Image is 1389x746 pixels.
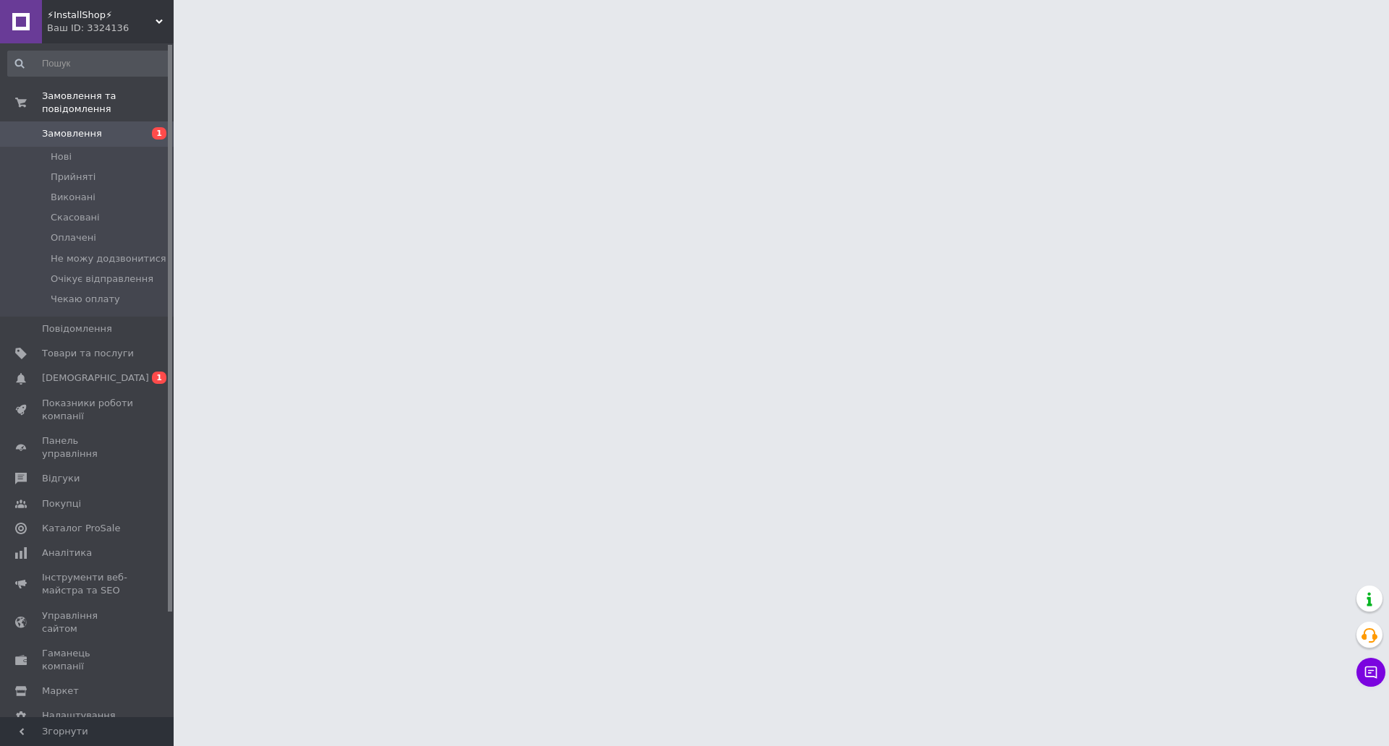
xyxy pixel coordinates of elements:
[42,397,134,423] span: Показники роботи компанії
[51,211,100,224] span: Скасовані
[152,127,166,140] span: 1
[42,609,134,635] span: Управління сайтом
[42,372,149,385] span: [DEMOGRAPHIC_DATA]
[51,150,72,163] span: Нові
[51,293,120,306] span: Чекаю оплату
[51,252,166,265] span: Не можу додзвонитися
[47,22,174,35] div: Ваш ID: 3324136
[1356,658,1385,687] button: Чат з покупцем
[42,472,80,485] span: Відгуки
[42,647,134,673] span: Гаманець компанії
[42,522,120,535] span: Каталог ProSale
[42,497,81,510] span: Покупці
[42,127,102,140] span: Замовлення
[42,322,112,335] span: Повідомлення
[7,51,171,77] input: Пошук
[42,685,79,698] span: Маркет
[51,231,96,244] span: Оплачені
[51,273,153,286] span: Очікує відправлення
[42,571,134,597] span: Інструменти веб-майстра та SEO
[42,434,134,460] span: Панель управління
[152,372,166,384] span: 1
[47,9,156,22] span: ⚡InstallShop⚡
[51,191,95,204] span: Виконані
[42,546,92,559] span: Аналітика
[51,171,95,184] span: Прийняті
[42,709,116,722] span: Налаштування
[42,90,174,116] span: Замовлення та повідомлення
[42,347,134,360] span: Товари та послуги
